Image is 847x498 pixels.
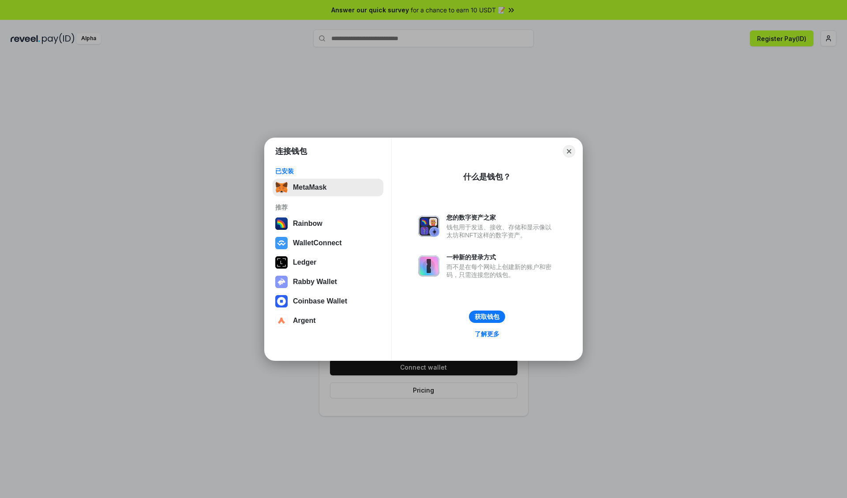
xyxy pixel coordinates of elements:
[469,311,505,323] button: 获取钱包
[293,297,347,305] div: Coinbase Wallet
[293,220,322,228] div: Rainbow
[446,253,556,261] div: 一种新的登录方式
[446,223,556,239] div: 钱包用于发送、接收、存储和显示像以太坊和NFT这样的数字资产。
[273,273,383,291] button: Rabby Wallet
[273,215,383,232] button: Rainbow
[273,312,383,330] button: Argent
[273,179,383,196] button: MetaMask
[275,217,288,230] img: svg+xml,%3Csvg%20width%3D%22120%22%20height%3D%22120%22%20viewBox%3D%220%200%20120%20120%22%20fil...
[475,313,499,321] div: 获取钱包
[275,237,288,249] img: svg+xml,%3Csvg%20width%3D%2228%22%20height%3D%2228%22%20viewBox%3D%220%200%2028%2028%22%20fill%3D...
[446,263,556,279] div: 而不是在每个网站上创建新的账户和密码，只需连接您的钱包。
[275,203,381,211] div: 推荐
[463,172,511,182] div: 什么是钱包？
[418,216,439,237] img: svg+xml,%3Csvg%20xmlns%3D%22http%3A%2F%2Fwww.w3.org%2F2000%2Fsvg%22%20fill%3D%22none%22%20viewBox...
[273,292,383,310] button: Coinbase Wallet
[273,234,383,252] button: WalletConnect
[275,181,288,194] img: svg+xml,%3Csvg%20fill%3D%22none%22%20height%3D%2233%22%20viewBox%3D%220%200%2035%2033%22%20width%...
[418,255,439,277] img: svg+xml,%3Csvg%20xmlns%3D%22http%3A%2F%2Fwww.w3.org%2F2000%2Fsvg%22%20fill%3D%22none%22%20viewBox...
[275,295,288,307] img: svg+xml,%3Csvg%20width%3D%2228%22%20height%3D%2228%22%20viewBox%3D%220%200%2028%2028%22%20fill%3D...
[446,213,556,221] div: 您的数字资产之家
[293,278,337,286] div: Rabby Wallet
[275,167,381,175] div: 已安装
[293,239,342,247] div: WalletConnect
[475,330,499,338] div: 了解更多
[275,146,307,157] h1: 连接钱包
[469,328,505,340] a: 了解更多
[275,256,288,269] img: svg+xml,%3Csvg%20xmlns%3D%22http%3A%2F%2Fwww.w3.org%2F2000%2Fsvg%22%20width%3D%2228%22%20height%3...
[273,254,383,271] button: Ledger
[275,276,288,288] img: svg+xml,%3Csvg%20xmlns%3D%22http%3A%2F%2Fwww.w3.org%2F2000%2Fsvg%22%20fill%3D%22none%22%20viewBox...
[293,317,316,325] div: Argent
[293,258,316,266] div: Ledger
[563,145,575,157] button: Close
[293,183,326,191] div: MetaMask
[275,315,288,327] img: svg+xml,%3Csvg%20width%3D%2228%22%20height%3D%2228%22%20viewBox%3D%220%200%2028%2028%22%20fill%3D...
